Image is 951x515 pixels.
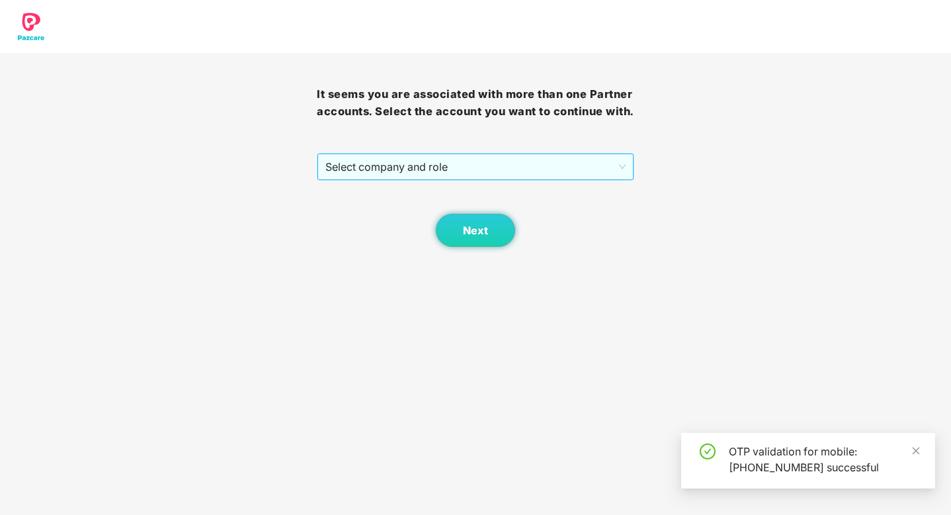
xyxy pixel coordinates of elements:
span: check-circle [700,444,716,459]
span: Select company and role [325,154,625,179]
div: OTP validation for mobile: [PHONE_NUMBER] successful [729,444,919,475]
button: Next [436,214,515,247]
h3: It seems you are associated with more than one Partner accounts. Select the account you want to c... [317,86,634,120]
span: Next [463,224,488,237]
span: close [911,446,921,455]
